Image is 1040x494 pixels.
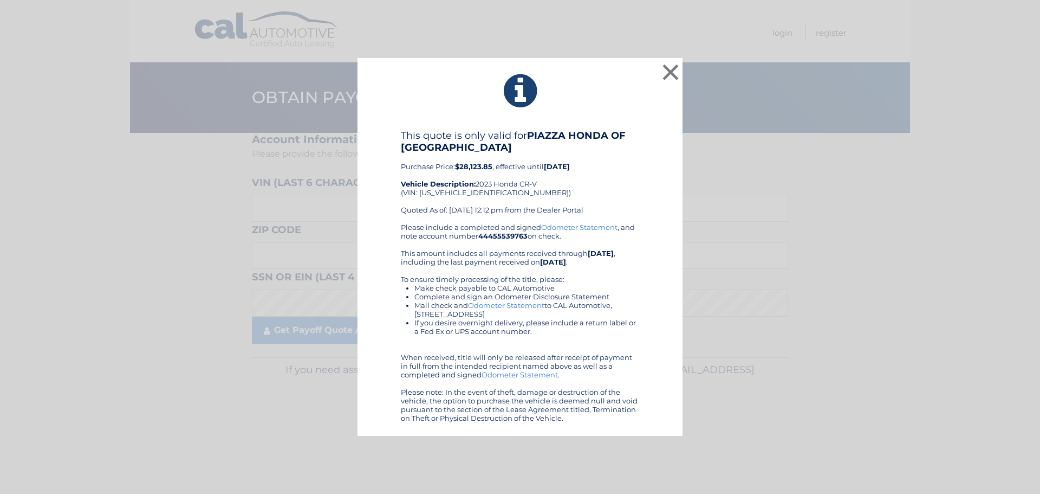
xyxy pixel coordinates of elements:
[401,130,639,153] h4: This quote is only valid for
[478,232,528,240] b: 44455539763
[455,162,492,171] b: $28,123.85
[401,223,639,422] div: Please include a completed and signed , and note account number on check. This amount includes al...
[401,179,476,188] strong: Vehicle Description:
[414,318,639,336] li: If you desire overnight delivery, please include a return label or a Fed Ex or UPS account number.
[401,130,639,223] div: Purchase Price: , effective until 2023 Honda CR-V (VIN: [US_VEHICLE_IDENTIFICATION_NUMBER]) Quote...
[468,301,544,310] a: Odometer Statement
[660,61,681,83] button: ×
[414,301,639,318] li: Mail check and to CAL Automotive, [STREET_ADDRESS]
[588,249,614,258] b: [DATE]
[541,223,617,232] a: Odometer Statement
[482,370,558,379] a: Odometer Statement
[414,284,639,292] li: Make check payable to CAL Automotive
[401,130,626,153] b: PIAZZA HONDA OF [GEOGRAPHIC_DATA]
[540,258,566,266] b: [DATE]
[544,162,570,171] b: [DATE]
[414,292,639,301] li: Complete and sign an Odometer Disclosure Statement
